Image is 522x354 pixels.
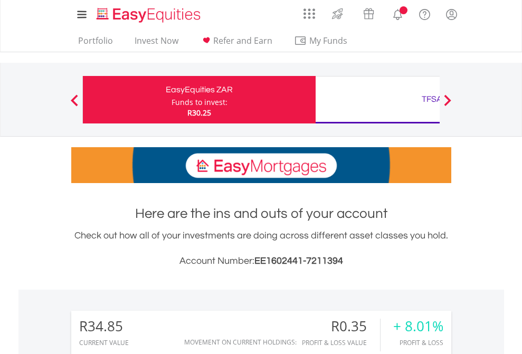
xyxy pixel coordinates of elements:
a: AppsGrid [297,3,322,20]
div: CURRENT VALUE [79,339,129,346]
div: R34.85 [79,319,129,334]
img: EasyMortage Promotion Banner [71,147,451,183]
img: EasyEquities_Logo.png [94,6,205,24]
a: Refer and Earn [196,35,277,52]
a: Vouchers [353,3,384,22]
img: thrive-v2.svg [329,5,346,22]
a: Notifications [384,3,411,24]
img: grid-menu-icon.svg [303,8,315,20]
a: Invest Now [130,35,183,52]
div: Movement on Current Holdings: [184,339,297,346]
span: EE1602441-7211394 [254,256,343,266]
div: Funds to invest: [172,97,227,108]
a: Home page [92,3,205,24]
span: R30.25 [187,108,211,118]
h1: Here are the ins and outs of your account [71,204,451,223]
span: My Funds [294,34,363,47]
button: Next [437,100,458,110]
a: FAQ's and Support [411,3,438,24]
a: Portfolio [74,35,117,52]
img: vouchers-v2.svg [360,5,377,22]
div: Profit & Loss Value [302,339,380,346]
a: My Profile [438,3,465,26]
div: Check out how all of your investments are doing across different asset classes you hold. [71,228,451,269]
span: Refer and Earn [213,35,272,46]
div: EasyEquities ZAR [89,82,309,97]
div: + 8.01% [393,319,443,334]
button: Previous [64,100,85,110]
h3: Account Number: [71,254,451,269]
div: Profit & Loss [393,339,443,346]
div: R0.35 [302,319,380,334]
